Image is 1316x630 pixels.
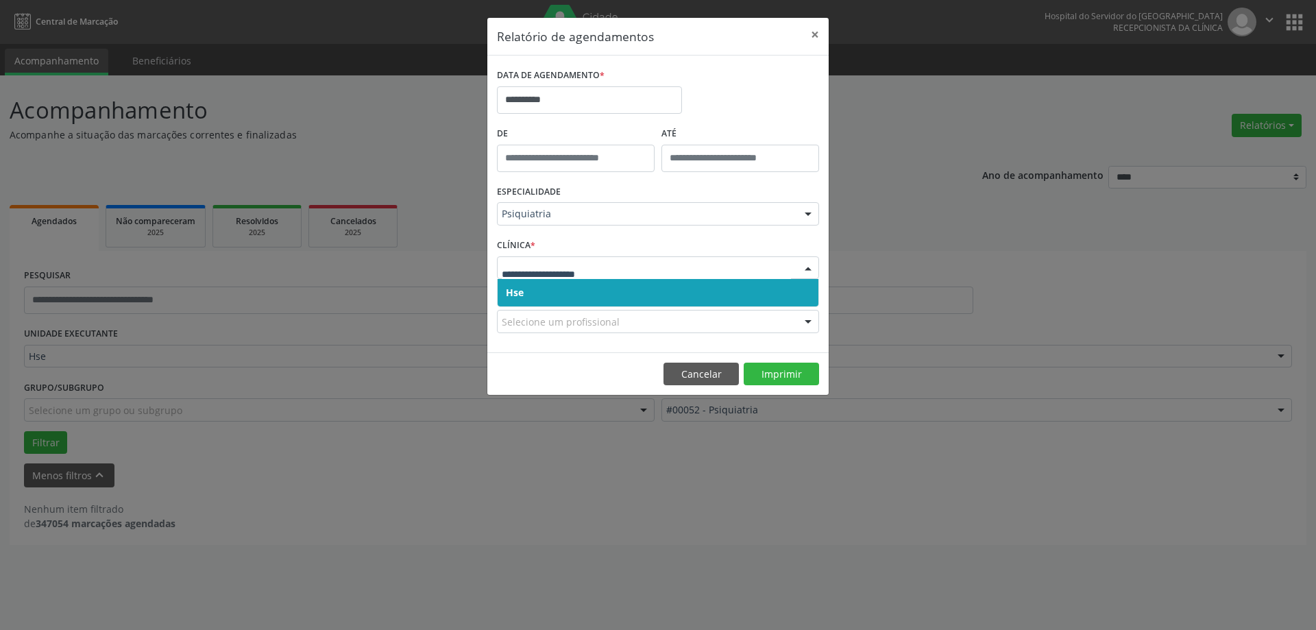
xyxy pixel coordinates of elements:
button: Imprimir [744,363,819,386]
label: ATÉ [661,123,819,145]
button: Cancelar [663,363,739,386]
span: Psiquiatria [502,207,791,221]
span: Hse [506,286,524,299]
label: De [497,123,655,145]
button: Close [801,18,829,51]
label: DATA DE AGENDAMENTO [497,65,605,86]
h5: Relatório de agendamentos [497,27,654,45]
span: Selecione um profissional [502,315,620,329]
label: ESPECIALIDADE [497,182,561,203]
label: CLÍNICA [497,235,535,256]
